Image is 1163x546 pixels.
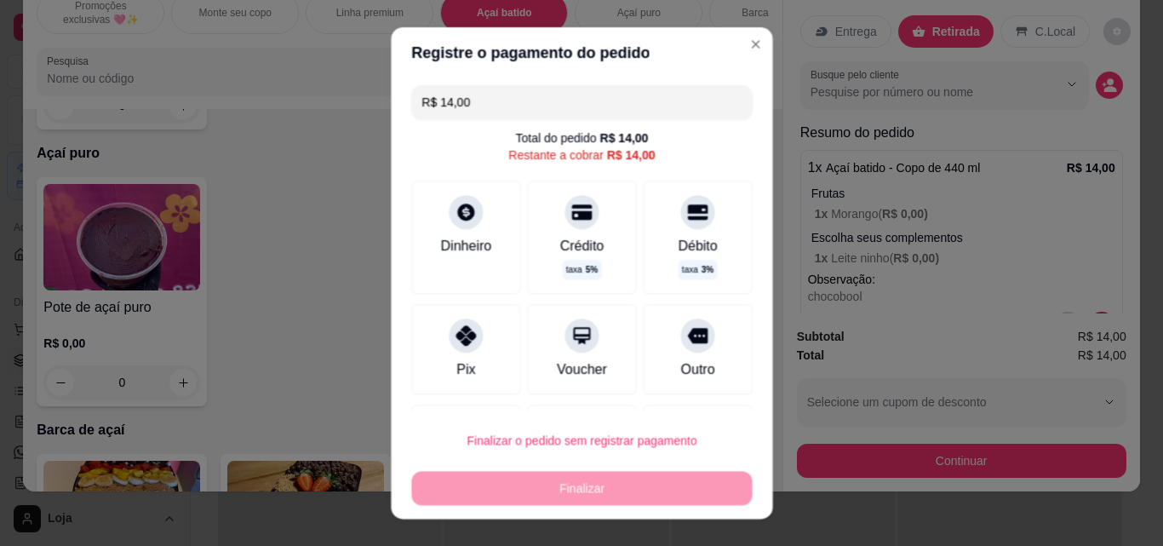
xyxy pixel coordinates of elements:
[680,359,714,380] div: Outro
[411,423,752,457] button: Finalizar o pedido sem registrar pagamento
[557,359,607,380] div: Voucher
[391,27,772,78] header: Registre o pagamento do pedido
[681,263,713,276] p: taxa
[515,129,648,147] div: Total do pedido
[599,129,648,147] div: R$ 14,00
[742,31,769,58] button: Close
[565,263,597,276] p: taxa
[585,263,597,276] span: 5 %
[701,263,713,276] span: 3 %
[456,359,475,380] div: Pix
[508,147,655,164] div: Restante a cobrar
[559,236,604,256] div: Crédito
[606,147,655,164] div: R$ 14,00
[678,236,717,256] div: Débito
[440,236,491,256] div: Dinheiro
[421,85,742,119] input: Ex.: hambúrguer de cordeiro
